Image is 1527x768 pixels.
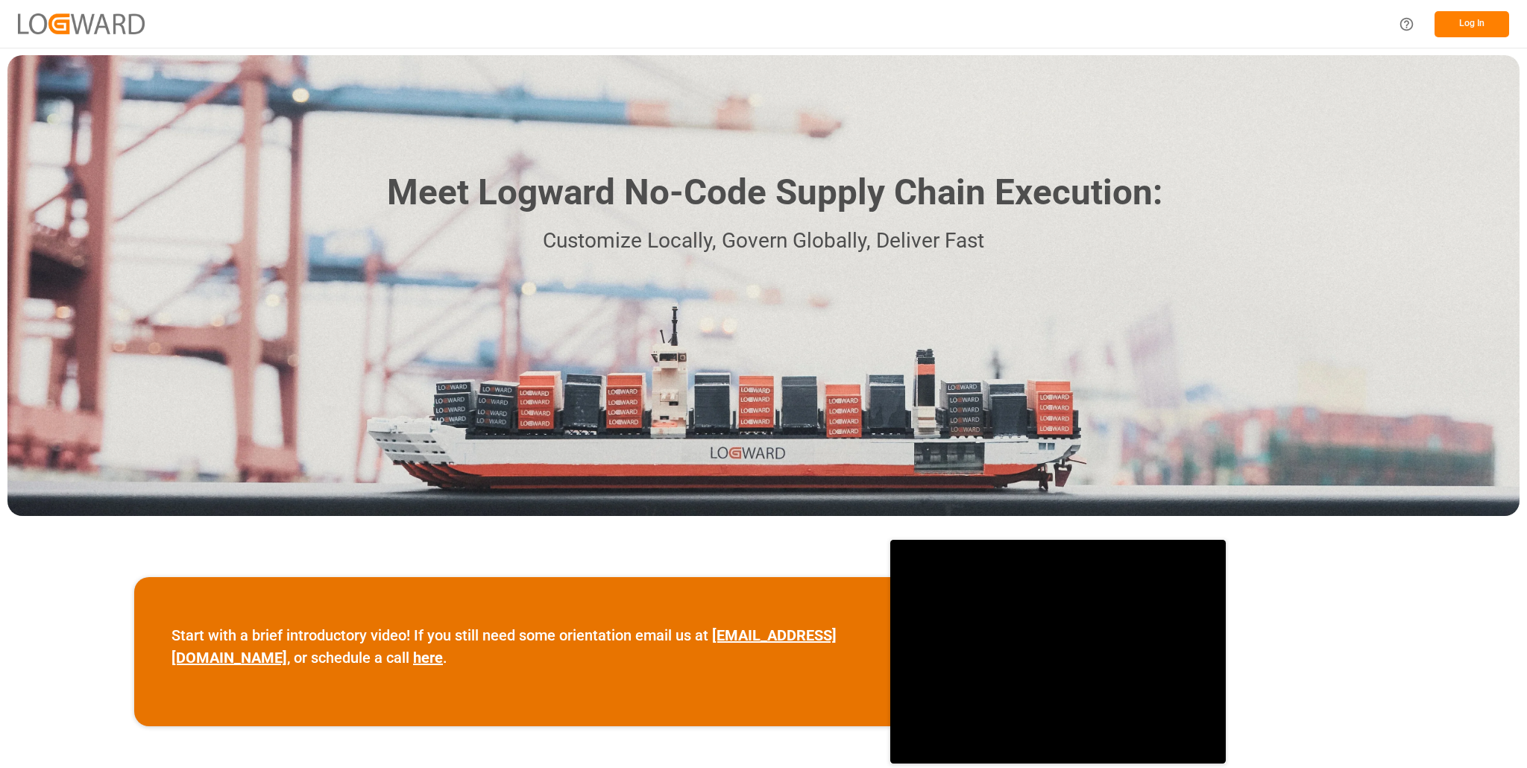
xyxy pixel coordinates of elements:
[387,166,1162,219] h1: Meet Logward No-Code Supply Chain Execution:
[171,624,853,669] p: Start with a brief introductory video! If you still need some orientation email us at , or schedu...
[413,649,443,667] a: here
[1390,7,1423,41] button: Help Center
[365,224,1162,258] p: Customize Locally, Govern Globally, Deliver Fast
[1435,11,1509,37] button: Log In
[18,13,145,34] img: Logward_new_orange.png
